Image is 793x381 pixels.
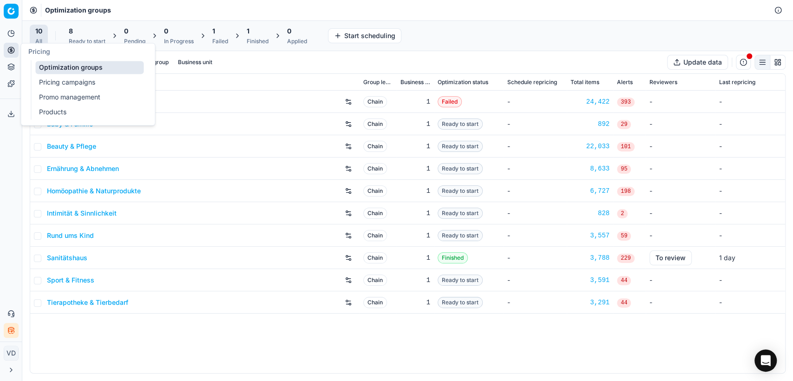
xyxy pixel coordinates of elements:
span: Ready to start [438,208,483,219]
span: Chain [363,163,387,174]
span: 8 [69,26,73,36]
span: 59 [617,231,631,241]
div: 1 [400,276,430,285]
span: 1 [212,26,215,36]
button: Business unit [174,57,216,68]
td: - [646,158,715,180]
a: Rund ums Kind [47,231,94,240]
a: 8,633 [570,164,609,173]
div: Pending [124,38,145,45]
div: 1 [400,231,430,240]
span: Chain [363,185,387,197]
span: Reviewers [649,79,677,86]
td: - [715,158,785,180]
span: Ready to start [438,230,483,241]
td: - [646,269,715,291]
span: Chain [363,141,387,152]
button: Start scheduling [328,28,401,43]
span: Chain [363,252,387,263]
span: Chain [363,96,387,107]
a: 3,557 [570,231,609,240]
div: In Progress [164,38,194,45]
span: Ready to start [438,141,483,152]
a: Promo management [35,91,144,104]
span: Ready to start [438,163,483,174]
button: To review [649,250,692,265]
span: 2 [617,209,628,218]
a: Intimität & Sinnlichkeit [47,209,117,218]
span: 101 [617,142,635,151]
a: Homöopathie & Naturprodukte [47,186,141,196]
span: Optimization groups [45,6,111,15]
a: Tierapotheke & Tierbedarf [47,298,128,307]
span: Ready to start [438,297,483,308]
div: Applied [287,38,307,45]
a: 6,727 [570,186,609,196]
a: Optimization groups [35,61,144,74]
a: 892 [570,119,609,129]
td: - [504,180,567,202]
a: 24,422 [570,97,609,106]
div: 1 [400,298,430,307]
a: Products [35,105,144,118]
span: 1 [247,26,249,36]
a: 828 [570,209,609,218]
td: - [715,269,785,291]
span: Chain [363,297,387,308]
td: - [715,113,785,135]
a: Ernährung & Abnehmen [47,164,119,173]
span: 0 [124,26,128,36]
span: 44 [617,276,631,285]
span: 10 [35,26,42,36]
div: 3,788 [570,253,609,263]
span: 29 [617,120,631,129]
td: - [646,135,715,158]
td: - [715,291,785,314]
span: Optimization status [438,79,488,86]
span: Alerts [617,79,633,86]
td: - [504,158,567,180]
span: Ready to start [438,275,483,286]
td: - [504,91,567,113]
button: Update data [667,55,728,70]
span: Chain [363,230,387,241]
span: Chain [363,118,387,130]
span: Business unit [400,79,430,86]
div: 1 [400,142,430,151]
a: Pricing campaigns [35,76,144,89]
td: - [646,113,715,135]
a: 3,591 [570,276,609,285]
td: - [504,247,567,269]
div: Open Intercom Messenger [754,349,777,372]
span: Chain [363,208,387,219]
a: Sanitätshaus [47,253,87,263]
div: Ready to start [69,38,105,45]
div: 1 [400,253,430,263]
span: 198 [617,187,635,196]
td: - [504,113,567,135]
td: - [715,135,785,158]
td: - [646,224,715,247]
span: Total items [570,79,599,86]
span: 393 [617,98,635,107]
a: Sport & Fitness [47,276,94,285]
span: 0 [287,26,291,36]
span: Last repricing [719,79,755,86]
div: 3,291 [570,298,609,307]
div: Failed [212,38,228,45]
td: - [715,91,785,113]
span: 229 [617,254,635,263]
span: Ready to start [438,118,483,130]
a: Beauty & Pflege [47,142,96,151]
div: 1 [400,209,430,218]
span: 95 [617,164,631,174]
div: All [35,38,42,45]
td: - [646,180,715,202]
td: - [504,135,567,158]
